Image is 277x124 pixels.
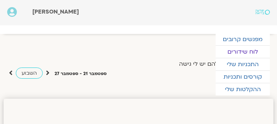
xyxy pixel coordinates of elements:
[216,46,270,58] a: לוח שידורים
[55,70,107,78] p: ספטמבר 21 - ספטמבר 27
[216,83,270,95] a: ההקלטות שלי
[216,33,270,45] a: מפגשים קרובים
[216,71,270,83] a: קורסים ותכניות
[22,70,37,76] span: השבוע
[32,8,79,16] span: [PERSON_NAME]
[16,68,43,79] a: השבוע
[179,61,262,67] label: הצג רק הרצאות להם יש לי גישה
[216,58,270,70] a: התכניות שלי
